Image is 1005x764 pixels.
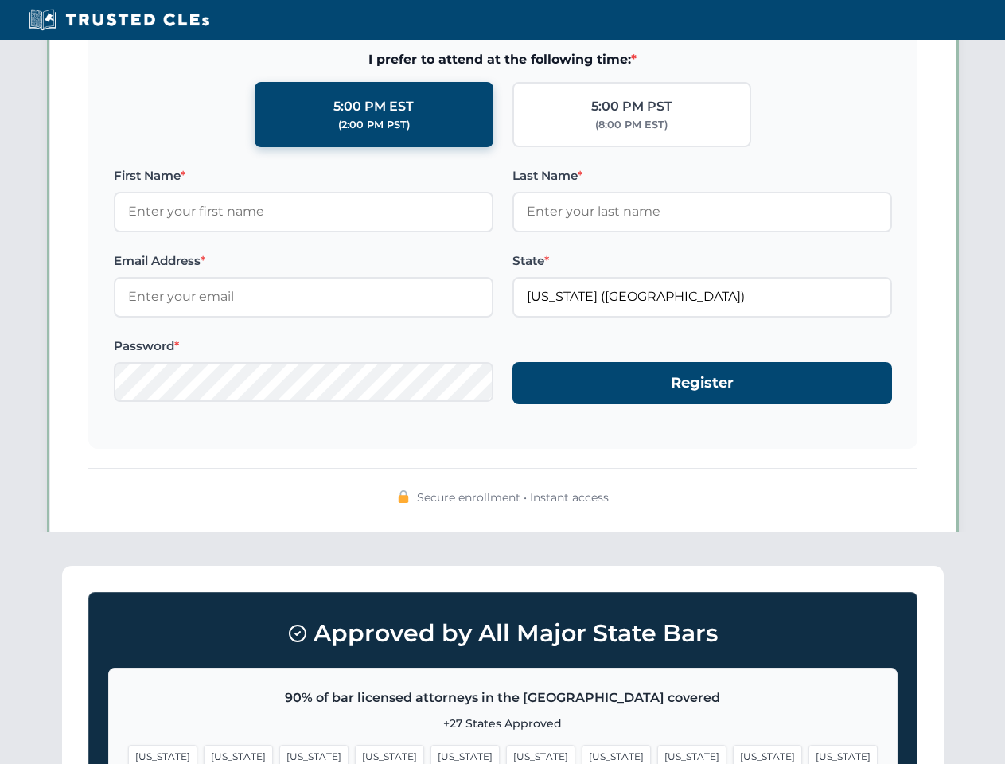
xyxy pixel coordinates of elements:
[512,277,892,317] input: Florida (FL)
[24,8,214,32] img: Trusted CLEs
[333,96,414,117] div: 5:00 PM EST
[114,192,493,232] input: Enter your first name
[114,49,892,70] span: I prefer to attend at the following time:
[397,490,410,503] img: 🔒
[114,277,493,317] input: Enter your email
[512,166,892,185] label: Last Name
[128,715,878,732] p: +27 States Approved
[114,166,493,185] label: First Name
[114,337,493,356] label: Password
[591,96,672,117] div: 5:00 PM PST
[512,362,892,404] button: Register
[128,688,878,708] p: 90% of bar licensed attorneys in the [GEOGRAPHIC_DATA] covered
[108,612,898,655] h3: Approved by All Major State Bars
[417,489,609,506] span: Secure enrollment • Instant access
[595,117,668,133] div: (8:00 PM EST)
[512,251,892,271] label: State
[114,251,493,271] label: Email Address
[512,192,892,232] input: Enter your last name
[338,117,410,133] div: (2:00 PM PST)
